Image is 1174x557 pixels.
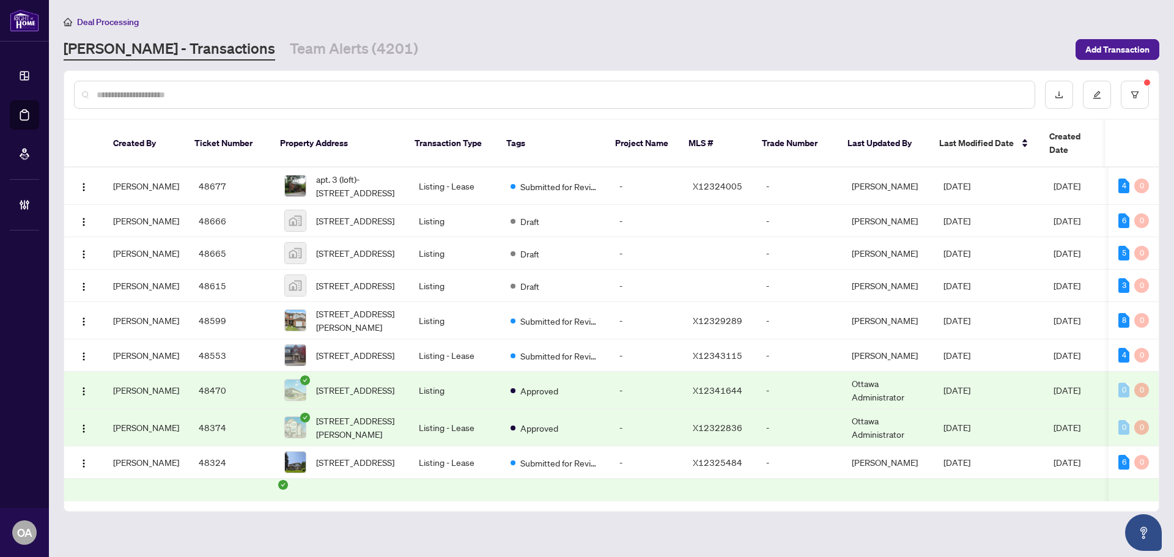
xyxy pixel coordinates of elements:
[1118,213,1129,228] div: 6
[756,205,842,237] td: -
[520,279,539,293] span: Draft
[285,345,306,366] img: thumbnail-img
[189,237,275,270] td: 48665
[693,350,742,361] span: X12343115
[285,243,306,264] img: thumbnail-img
[1054,385,1080,396] span: [DATE]
[842,446,934,479] td: [PERSON_NAME]
[185,120,270,168] th: Ticket Number
[693,315,742,326] span: X12329289
[409,205,501,237] td: Listing
[285,210,306,231] img: thumbnail-img
[520,421,558,435] span: Approved
[756,339,842,372] td: -
[113,180,179,191] span: [PERSON_NAME]
[405,120,497,168] th: Transaction Type
[610,270,683,302] td: -
[610,168,683,205] td: -
[74,418,94,437] button: Logo
[1134,213,1149,228] div: 0
[270,120,405,168] th: Property Address
[285,452,306,473] img: thumbnail-img
[189,205,275,237] td: 48666
[679,120,752,168] th: MLS #
[285,175,306,196] img: thumbnail-img
[1054,422,1080,433] span: [DATE]
[189,270,275,302] td: 48615
[316,349,394,362] span: [STREET_ADDRESS]
[756,302,842,339] td: -
[1039,120,1125,168] th: Created Date
[1054,315,1080,326] span: [DATE]
[943,315,970,326] span: [DATE]
[943,180,970,191] span: [DATE]
[1134,246,1149,260] div: 0
[285,380,306,400] img: thumbnail-img
[113,385,179,396] span: [PERSON_NAME]
[1054,350,1080,361] span: [DATE]
[285,310,306,331] img: thumbnail-img
[610,409,683,446] td: -
[1125,514,1162,551] button: Open asap
[113,422,179,433] span: [PERSON_NAME]
[610,372,683,409] td: -
[74,345,94,365] button: Logo
[943,280,970,291] span: [DATE]
[1118,455,1129,470] div: 6
[756,168,842,205] td: -
[316,456,394,469] span: [STREET_ADDRESS]
[10,9,39,32] img: logo
[316,246,394,260] span: [STREET_ADDRESS]
[74,452,94,472] button: Logo
[1118,246,1129,260] div: 5
[1134,179,1149,193] div: 0
[756,270,842,302] td: -
[943,457,970,468] span: [DATE]
[520,247,539,260] span: Draft
[1054,180,1080,191] span: [DATE]
[1083,81,1111,109] button: edit
[943,215,970,226] span: [DATE]
[409,409,501,446] td: Listing - Lease
[1093,90,1101,99] span: edit
[409,372,501,409] td: Listing
[520,314,600,328] span: Submitted for Review
[842,409,934,446] td: Ottawa Administrator
[610,205,683,237] td: -
[842,302,934,339] td: [PERSON_NAME]
[752,120,838,168] th: Trade Number
[113,350,179,361] span: [PERSON_NAME]
[1118,383,1129,397] div: 0
[103,120,185,168] th: Created By
[79,352,89,361] img: Logo
[1049,130,1101,157] span: Created Date
[278,480,288,490] span: check-circle
[1076,39,1159,60] button: Add Transaction
[610,237,683,270] td: -
[1045,81,1073,109] button: download
[1121,81,1149,109] button: filter
[113,280,179,291] span: [PERSON_NAME]
[79,282,89,292] img: Logo
[1118,278,1129,293] div: 3
[285,275,306,296] img: thumbnail-img
[943,385,970,396] span: [DATE]
[409,168,501,205] td: Listing - Lease
[79,317,89,326] img: Logo
[842,339,934,372] td: [PERSON_NAME]
[79,182,89,192] img: Logo
[1134,313,1149,328] div: 0
[520,180,600,193] span: Submitted for Review
[17,524,32,541] span: OA
[285,417,306,438] img: thumbnail-img
[77,17,139,28] span: Deal Processing
[520,215,539,228] span: Draft
[1134,383,1149,397] div: 0
[79,217,89,227] img: Logo
[1118,313,1129,328] div: 8
[520,456,600,470] span: Submitted for Review
[605,120,679,168] th: Project Name
[842,372,934,409] td: Ottawa Administrator
[189,339,275,372] td: 48553
[929,120,1039,168] th: Last Modified Date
